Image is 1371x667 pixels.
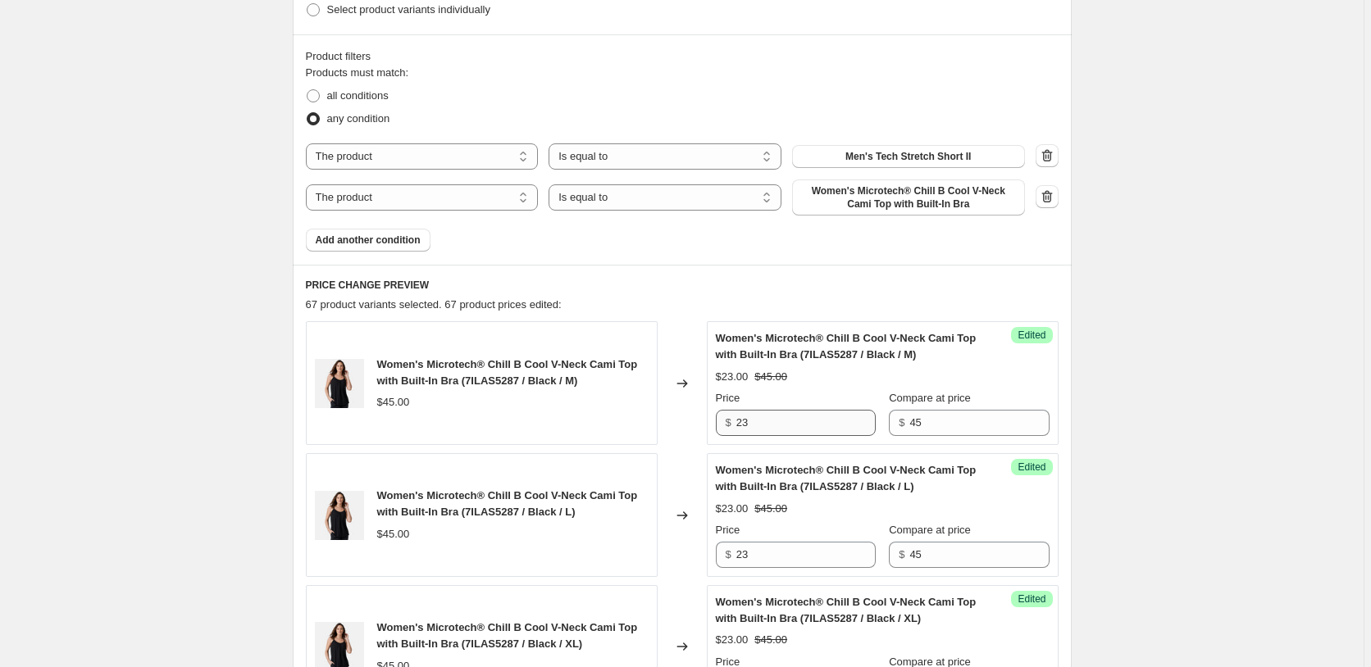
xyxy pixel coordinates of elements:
[1018,329,1045,342] span: Edited
[716,501,749,517] div: $23.00
[315,359,364,408] img: 7ILAS4287BLACK_2312_SS24-005_80x.jpg
[792,179,1025,216] button: Women's Microtech® Chill B Cool V-Neck Cami Top with Built-In Bra
[726,548,731,560] span: $
[716,332,977,361] span: Women's Microtech® Chill B Cool V-Neck Cami Top with Built-In Bra (7ILAS5287 / Black / M)
[754,369,787,385] strike: $45.00
[306,229,430,252] button: Add another condition
[316,234,421,247] span: Add another condition
[802,184,1015,211] span: Women's Microtech® Chill B Cool V-Neck Cami Top with Built-In Bra
[306,298,562,311] span: 67 product variants selected. 67 product prices edited:
[327,89,389,102] span: all conditions
[1018,461,1045,474] span: Edited
[754,632,787,648] strike: $45.00
[889,392,971,404] span: Compare at price
[726,416,731,429] span: $
[754,501,787,517] strike: $45.00
[716,596,977,624] span: Women's Microtech® Chill B Cool V-Neck Cami Top with Built-In Bra (7ILAS5287 / Black / XL)
[716,524,740,536] span: Price
[1018,592,1045,606] span: Edited
[327,3,490,16] span: Select product variants individually
[377,394,410,411] div: $45.00
[306,48,1059,65] div: Product filters
[716,464,977,492] span: Women's Microtech® Chill B Cool V-Neck Cami Top with Built-In Bra (7ILAS5287 / Black / L)
[306,279,1059,292] h6: PRICE CHANGE PREVIEW
[899,416,904,429] span: $
[306,66,409,79] span: Products must match:
[377,526,410,542] div: $45.00
[845,150,971,163] span: Men's Tech Stretch Short II
[716,632,749,648] div: $23.00
[315,491,364,540] img: 7ILAS4287BLACK_2312_SS24-005_80x.jpg
[377,489,638,518] span: Women's Microtech® Chill B Cool V-Neck Cami Top with Built-In Bra (7ILAS5287 / Black / L)
[377,621,638,650] span: Women's Microtech® Chill B Cool V-Neck Cami Top with Built-In Bra (7ILAS5287 / Black / XL)
[889,524,971,536] span: Compare at price
[377,358,638,387] span: Women's Microtech® Chill B Cool V-Neck Cami Top with Built-In Bra (7ILAS5287 / Black / M)
[716,369,749,385] div: $23.00
[327,112,390,125] span: any condition
[716,392,740,404] span: Price
[792,145,1025,168] button: Men's Tech Stretch Short II
[899,548,904,560] span: $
